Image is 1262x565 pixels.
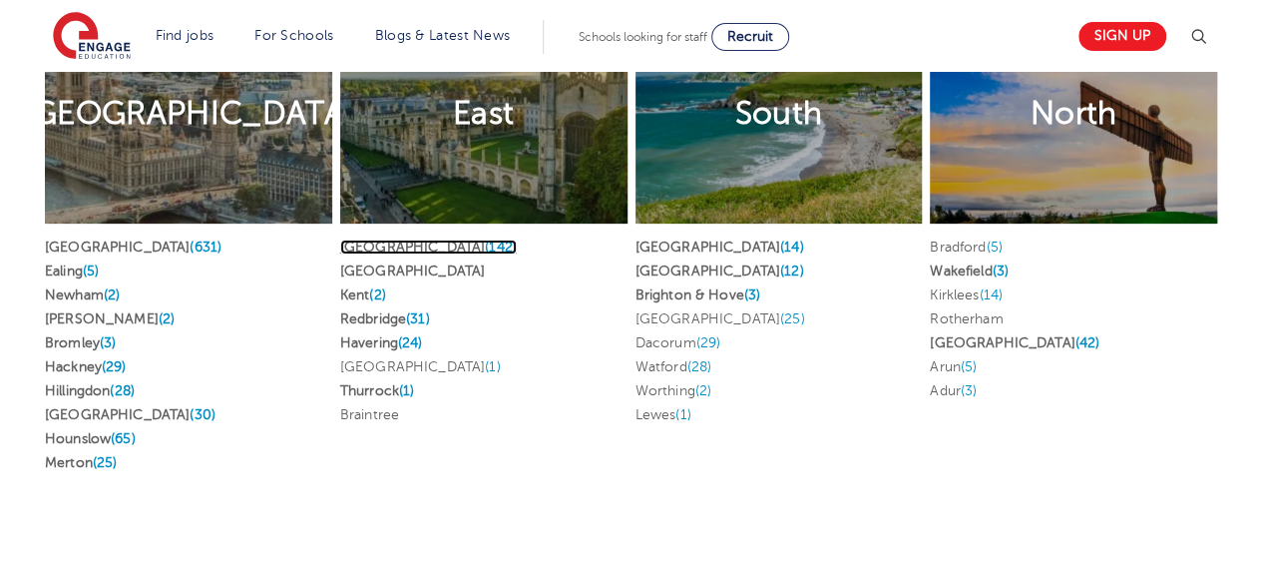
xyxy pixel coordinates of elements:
[100,335,116,350] span: (3)
[675,407,690,422] span: (1)
[930,264,1009,279] a: Wakefield(3)
[340,355,628,379] li: [GEOGRAPHIC_DATA]
[156,28,214,43] a: Find jobs
[45,431,136,446] a: Hounslow(65)
[979,287,1003,302] span: (14)
[190,240,221,255] span: (631)
[45,455,117,470] a: Merton(25)
[695,383,711,398] span: (2)
[485,359,500,374] span: (1)
[340,240,517,255] a: [GEOGRAPHIC_DATA](142)
[986,240,1002,255] span: (5)
[780,264,804,279] span: (12)
[635,355,923,379] li: Watford
[687,359,712,374] span: (28)
[780,240,804,255] span: (14)
[340,311,430,326] a: Redbridge(31)
[399,383,414,398] span: (1)
[1031,93,1117,135] h2: North
[930,379,1217,403] li: Adur
[375,28,511,43] a: Blogs & Latest News
[45,240,221,255] a: [GEOGRAPHIC_DATA](631)
[45,359,127,374] a: Hackney(29)
[340,383,415,398] a: Thurrock(1)
[340,264,485,279] a: [GEOGRAPHIC_DATA]
[727,29,773,44] span: Recruit
[24,93,353,135] h2: [GEOGRAPHIC_DATA]
[398,335,423,350] span: (24)
[930,355,1217,379] li: Arun
[159,311,175,326] span: (2)
[696,335,721,350] span: (29)
[45,287,120,302] a: Newham(2)
[1078,22,1166,51] a: Sign up
[340,287,386,302] a: Kent(2)
[635,287,761,302] a: Brighton & Hove(3)
[45,335,116,350] a: Bromley(3)
[961,383,977,398] span: (3)
[930,283,1217,307] li: Kirklees
[110,383,135,398] span: (28)
[111,431,136,446] span: (65)
[45,383,135,398] a: Hillingdon(28)
[369,287,385,302] span: (2)
[635,240,804,255] a: [GEOGRAPHIC_DATA](14)
[45,311,175,326] a: [PERSON_NAME](2)
[93,455,118,470] span: (25)
[45,264,99,279] a: Ealing(5)
[635,379,923,403] li: Worthing
[635,307,923,331] li: [GEOGRAPHIC_DATA]
[340,335,423,350] a: Havering(24)
[485,240,517,255] span: (142)
[930,307,1217,331] li: Rotherham
[104,287,120,302] span: (2)
[53,12,131,62] img: Engage Education
[635,264,804,279] a: [GEOGRAPHIC_DATA](12)
[190,407,215,422] span: (30)
[993,264,1009,279] span: (3)
[102,359,127,374] span: (29)
[635,331,923,355] li: Dacorum
[453,93,514,135] h2: East
[780,311,805,326] span: (25)
[83,264,99,279] span: (5)
[406,311,430,326] span: (31)
[1075,335,1100,350] span: (42)
[340,403,628,427] li: Braintree
[735,93,823,135] h2: South
[579,30,707,44] span: Schools looking for staff
[711,23,789,51] a: Recruit
[930,236,1217,260] li: Bradford
[961,359,977,374] span: (5)
[254,28,333,43] a: For Schools
[45,407,215,422] a: [GEOGRAPHIC_DATA](30)
[930,335,1099,350] a: [GEOGRAPHIC_DATA](42)
[635,403,923,427] li: Lewes
[744,287,760,302] span: (3)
